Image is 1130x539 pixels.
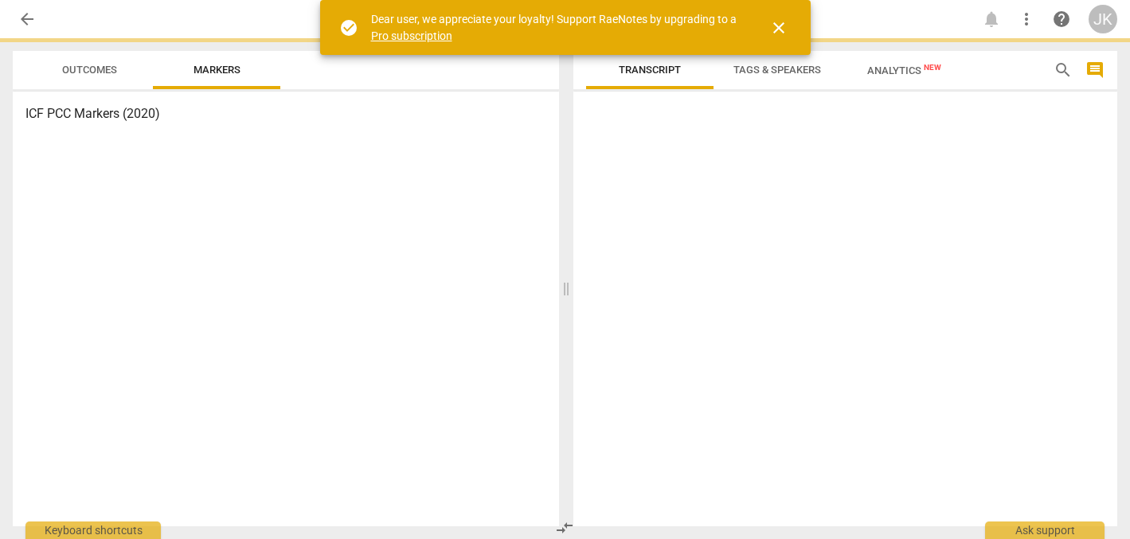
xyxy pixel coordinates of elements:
[985,521,1105,539] div: Ask support
[555,518,574,537] span: compare_arrows
[1017,10,1036,29] span: more_vert
[867,64,941,76] span: Analytics
[619,64,681,76] span: Transcript
[760,9,798,47] button: Close
[1089,5,1117,33] button: JK
[371,11,741,44] div: Dear user, we appreciate your loyalty! Support RaeNotes by upgrading to a
[1082,57,1108,83] button: Show/Hide comments
[1050,57,1076,83] button: Search
[62,64,117,76] span: Outcomes
[769,18,788,37] span: close
[25,104,546,123] h3: ICF PCC Markers (2020)
[733,64,821,76] span: Tags & Speakers
[1085,61,1105,80] span: comment
[371,29,452,42] a: Pro subscription
[18,10,37,29] span: arrow_back
[194,64,240,76] span: Markers
[25,521,161,539] div: Keyboard shortcuts
[1054,61,1073,80] span: search
[1047,5,1076,33] a: Help
[1052,10,1071,29] span: help
[924,63,941,72] span: New
[339,18,358,37] span: check_circle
